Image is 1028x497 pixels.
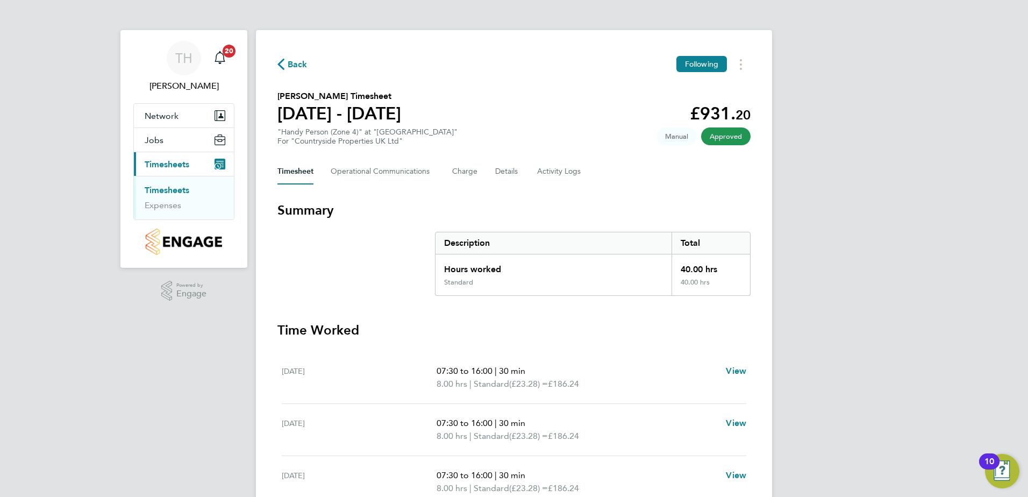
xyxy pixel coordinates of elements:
button: Details [495,159,520,184]
button: Network [134,104,234,127]
span: | [469,483,472,493]
div: 40.00 hrs [672,254,750,278]
span: View [726,366,746,376]
span: £186.24 [548,431,579,441]
div: 40.00 hrs [672,278,750,295]
span: (£23.28) = [509,483,548,493]
span: Powered by [176,281,206,290]
span: £186.24 [548,379,579,389]
span: Timesheets [145,159,189,169]
img: countryside-properties-logo-retina.png [146,229,222,255]
span: Tim Hawkridge [133,80,234,93]
span: 07:30 to 16:00 [437,366,492,376]
span: | [495,418,497,428]
div: Hours worked [436,254,672,278]
span: 30 min [499,470,525,480]
button: Charge [452,159,478,184]
span: | [495,366,497,376]
span: Back [288,58,308,71]
div: Timesheets [134,176,234,219]
span: This timesheet was manually created. [656,127,697,145]
div: [DATE] [282,365,437,390]
span: (£23.28) = [509,379,548,389]
div: [DATE] [282,469,437,495]
button: Back [277,58,308,71]
span: | [469,379,472,389]
button: Operational Communications [331,159,435,184]
span: 07:30 to 16:00 [437,470,492,480]
span: 20 [223,45,235,58]
button: Activity Logs [537,159,582,184]
button: Open Resource Center, 10 new notifications [985,454,1019,488]
span: 30 min [499,366,525,376]
button: Jobs [134,128,234,152]
h2: [PERSON_NAME] Timesheet [277,90,401,103]
span: | [495,470,497,480]
div: "Handy Person (Zone 4)" at "[GEOGRAPHIC_DATA]" [277,127,458,146]
div: Description [436,232,672,254]
h1: [DATE] - [DATE] [277,103,401,124]
span: Jobs [145,135,163,145]
h3: Summary [277,202,751,219]
div: For "Countryside Properties UK Ltd" [277,137,458,146]
div: Total [672,232,750,254]
span: This timesheet has been approved. [701,127,751,145]
a: View [726,469,746,482]
a: View [726,417,746,430]
span: TH [175,51,192,65]
span: 07:30 to 16:00 [437,418,492,428]
span: £186.24 [548,483,579,493]
div: Standard [444,278,473,287]
div: [DATE] [282,417,437,443]
span: | [469,431,472,441]
button: Timesheets Menu [731,56,751,73]
span: View [726,470,746,480]
span: View [726,418,746,428]
span: Standard [474,482,509,495]
span: (£23.28) = [509,431,548,441]
div: Summary [435,232,751,296]
span: 30 min [499,418,525,428]
span: Standard [474,430,509,443]
span: 20 [736,107,751,123]
a: Timesheets [145,185,189,195]
nav: Main navigation [120,30,247,268]
span: 8.00 hrs [437,483,467,493]
h3: Time Worked [277,322,751,339]
a: 20 [209,41,231,75]
button: Timesheets [134,152,234,176]
span: 8.00 hrs [437,379,467,389]
a: Expenses [145,200,181,210]
button: Timesheet [277,159,313,184]
a: TH[PERSON_NAME] [133,41,234,93]
a: View [726,365,746,378]
span: 8.00 hrs [437,431,467,441]
button: Following [676,56,727,72]
a: Go to home page [133,229,234,255]
span: Following [685,59,718,69]
app-decimal: £931. [690,103,751,124]
span: Network [145,111,179,121]
div: 10 [984,461,994,475]
a: Powered byEngage [161,281,207,301]
span: Standard [474,378,509,390]
span: Engage [176,289,206,299]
